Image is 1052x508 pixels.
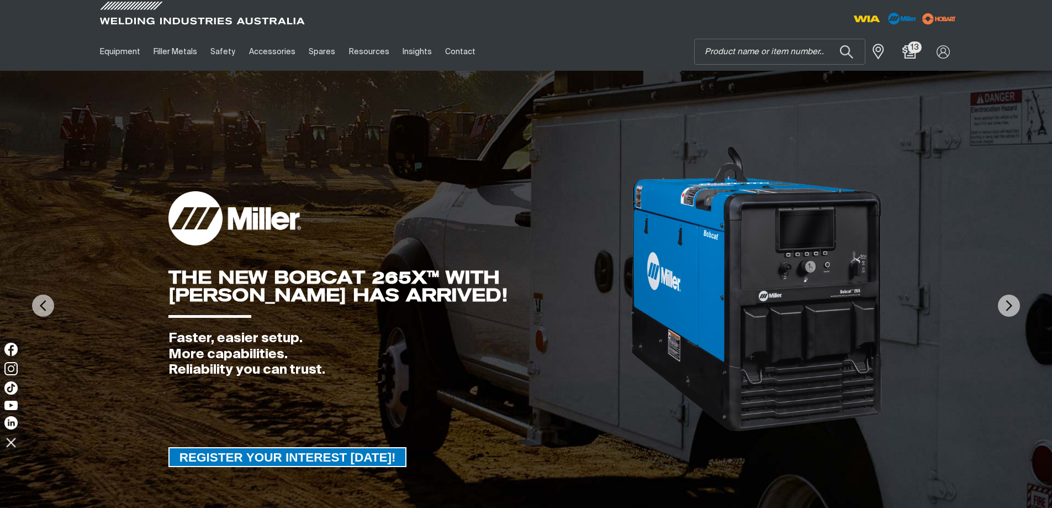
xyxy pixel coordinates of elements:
img: miller [919,11,959,27]
button: Search products [828,39,865,65]
a: Filler Metals [147,33,204,71]
input: Product name or item number... [695,39,865,64]
div: THE NEW BOBCAT 265X™ WITH [PERSON_NAME] HAS ARRIVED! [168,269,630,304]
a: Accessories [242,33,302,71]
img: Facebook [4,343,18,356]
img: hide socials [2,433,20,452]
a: Resources [342,33,395,71]
a: Spares [302,33,342,71]
a: Insights [396,33,438,71]
img: PrevArrow [32,295,54,317]
div: Faster, easier setup. More capabilities. Reliability you can trust. [168,331,630,378]
img: Instagram [4,362,18,375]
nav: Main [93,33,743,71]
img: TikTok [4,381,18,395]
a: Contact [438,33,482,71]
a: REGISTER YOUR INTEREST TODAY! [168,447,407,467]
span: REGISTER YOUR INTEREST [DATE]! [170,447,406,467]
a: Safety [204,33,242,71]
img: NextArrow [998,295,1020,317]
img: LinkedIn [4,416,18,430]
a: Equipment [93,33,147,71]
img: YouTube [4,401,18,410]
